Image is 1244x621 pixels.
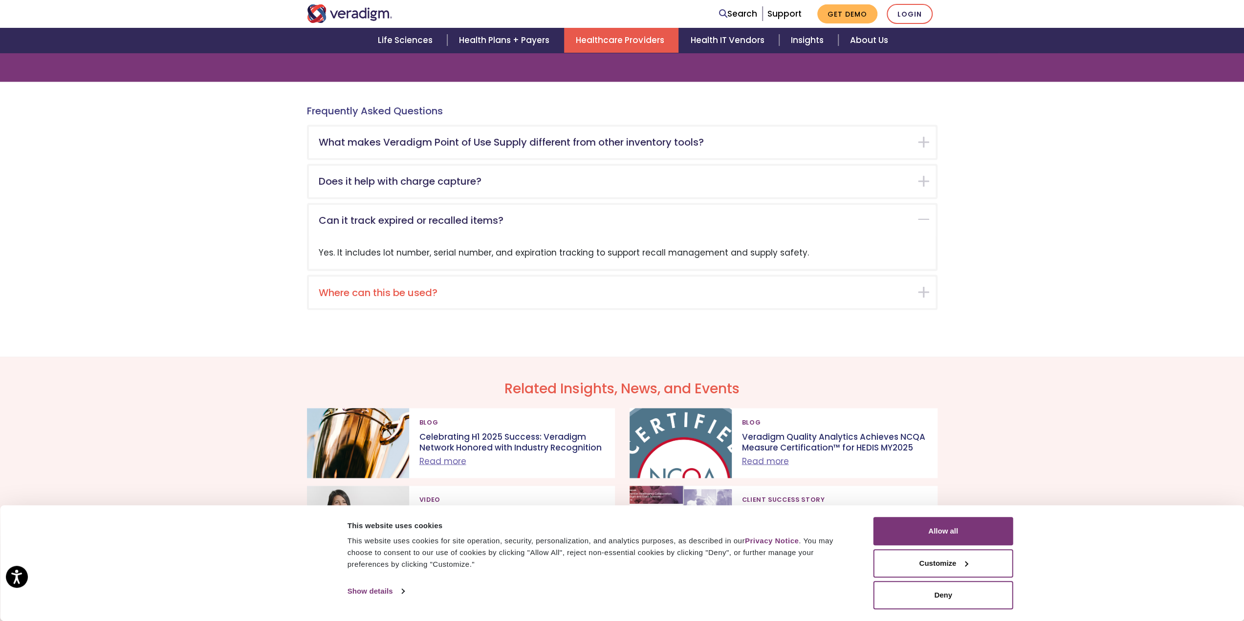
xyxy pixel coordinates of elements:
[817,4,877,23] a: Get Demo
[873,517,1013,545] button: Allow all
[1056,551,1232,609] iframe: Drift Chat Widget
[742,455,788,467] a: Read more
[319,175,911,187] h5: Does it help with charge capture?
[719,7,757,21] a: Search
[419,455,466,467] a: Read more
[307,4,393,23] img: Veradigm logo
[419,492,440,507] span: Video
[319,136,911,148] h5: What makes Veradigm Point of Use Supply different from other inventory tools?
[309,236,936,269] div: Yes. It includes lot number, serial number, and expiration tracking to support recall management ...
[742,431,927,452] p: Veradigm Quality Analytics Achieves NCQA Measure Certification™ for HEDIS MY2025
[319,214,911,226] h5: Can it track expired or recalled items?
[564,28,678,53] a: Healthcare Providers
[419,431,605,452] p: Celebrating H1 2025 Success: Veradigm Network Honored with Industry Recognition
[366,28,447,53] a: Life Sciences
[678,28,779,53] a: Health IT Vendors
[348,535,851,570] div: This website uses cookies for site operation, security, personalization, and analytics purposes, ...
[742,492,825,507] span: Client Success Story
[779,28,838,53] a: Insights
[873,581,1013,609] button: Deny
[742,414,761,429] span: Blog
[873,549,1013,578] button: Customize
[838,28,900,53] a: About Us
[745,536,799,545] a: Privacy Notice
[887,4,933,24] a: Login
[319,286,911,298] h5: Where can this be used?
[307,105,938,117] h4: Frequently Asked Questions
[348,520,851,532] div: This website uses cookies
[419,414,438,429] span: Blog
[307,380,938,397] h2: Related Insights, News, and Events
[767,8,802,20] a: Support
[447,28,564,53] a: Health Plans + Payers
[348,584,404,599] a: Show details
